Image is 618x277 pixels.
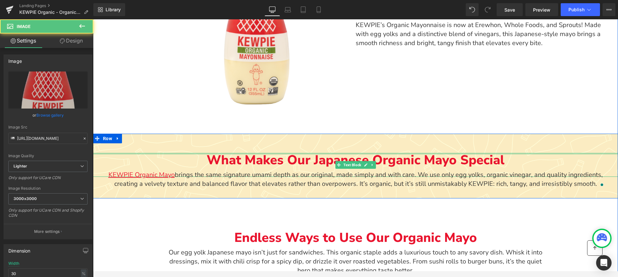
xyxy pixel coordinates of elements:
p: Our egg yolk Japanese mayo isn’t just for sandwiches. This organic staple adds a luxurious touch ... [74,229,451,256]
span: Image [17,24,31,29]
a: Desktop [265,3,280,16]
a: Design [48,33,95,48]
input: Link [8,133,88,144]
p: KEWPIE’s Organic Mayonnaise is now at Erewhon, Whole Foods, and Sprouts! Made with egg yolks and ... [263,1,519,28]
a: KEWPIE Organic Mayo [15,151,82,160]
span: Preview [533,6,550,13]
div: Only support for UCare CDN [8,175,88,185]
div: Only support for UCare CDN and Shopify CDN [8,208,88,222]
div: To enrich screen reader interactions, please activate Accessibility in Grammarly extension settings [74,211,451,235]
span: Save [504,6,515,13]
a: Preview [525,3,558,16]
div: Image [8,55,22,64]
div: To enrich screen reader interactions, please activate Accessibility in Grammarly extension settings [74,229,451,274]
div: Image Resolution [8,186,88,191]
p: Endless Ways to Use Our Organic Mayo [74,211,451,225]
span: Row [8,114,21,124]
a: Laptop [280,3,295,16]
div: Image Quality [8,154,88,158]
a: Tablet [295,3,311,16]
span: Publish [568,7,585,12]
a: Expand / Collapse [276,142,283,149]
b: Lighter [14,164,27,168]
button: Publish [561,3,600,16]
div: Width [8,261,19,266]
button: More [603,3,615,16]
div: To enrich screen reader interactions, please activate Accessibility in Grammarly extension settings [13,151,512,169]
span: Text Block [249,142,269,149]
div: Image Src [8,125,88,129]
button: Undo [466,3,479,16]
b: 3000x3000 [14,196,37,201]
div: Dimension [8,244,31,253]
iframe: To enrich screen reader interactions, please activate Accessibility in Grammarly extension settings [93,19,618,271]
button: More settings [4,224,92,239]
p: More settings [34,229,60,234]
a: Mobile [311,3,326,16]
p: brings the same signature umami depth as our original, made simply and with care. We use only egg... [13,151,512,169]
span: KEWPIE Organic - Organic Japanese Mayonnaise - Umami Flavor [19,10,81,15]
span: Library [106,7,121,13]
a: Landing Pages [19,3,93,8]
div: Open Intercom Messenger [596,255,612,271]
a: New Library [93,3,125,16]
div: or [8,112,88,119]
button: Redo [481,3,494,16]
a: Browse gallery [36,110,64,121]
a: Expand / Collapse [21,114,29,124]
